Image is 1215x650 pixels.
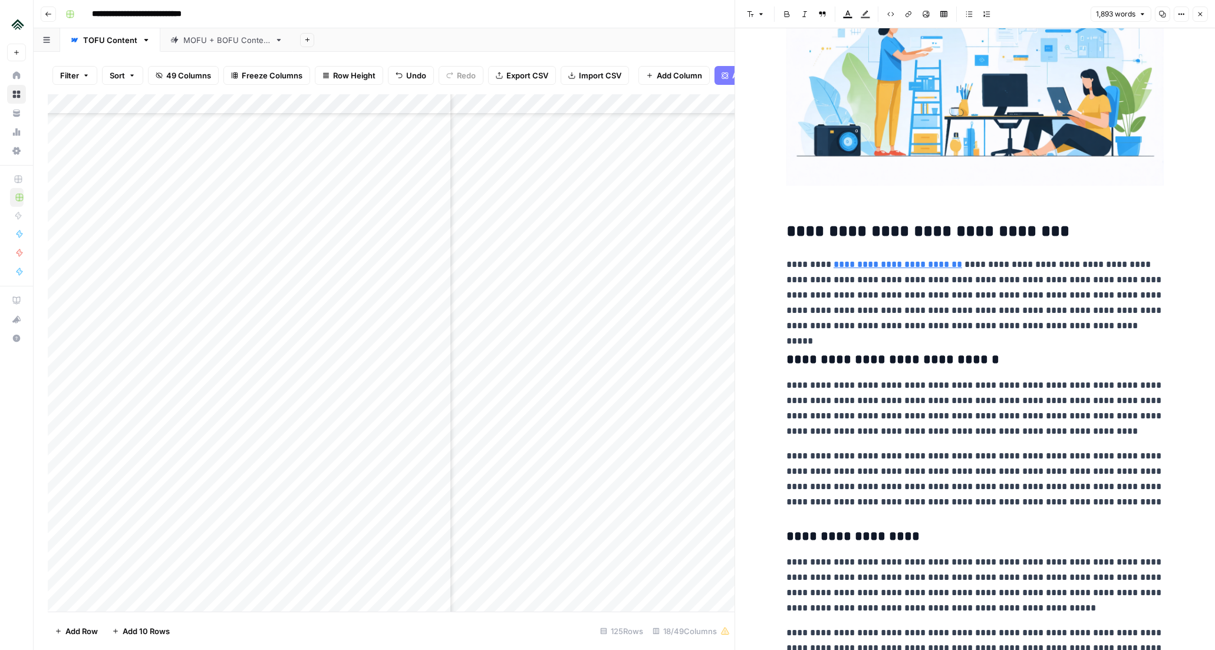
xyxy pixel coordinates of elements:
button: Redo [439,66,483,85]
button: Add Row [48,622,105,641]
span: Export CSV [506,70,548,81]
div: MOFU + BOFU Content [183,34,270,46]
img: Uplisting Logo [7,14,28,35]
a: MOFU + BOFU Content [160,28,293,52]
span: Sort [110,70,125,81]
a: Home [7,66,26,85]
button: Filter [52,66,97,85]
span: 49 Columns [166,70,211,81]
button: Freeze Columns [223,66,310,85]
a: AirOps Academy [7,291,26,310]
span: Filter [60,70,79,81]
button: 1,893 words [1091,6,1151,22]
a: Your Data [7,104,26,123]
a: Usage [7,123,26,141]
div: 125 Rows [595,622,648,641]
span: Row Height [333,70,376,81]
button: Export CSV [488,66,556,85]
div: TOFU Content [83,34,137,46]
a: Settings [7,141,26,160]
span: Import CSV [579,70,621,81]
span: Add Column [657,70,702,81]
a: TOFU Content [60,28,160,52]
button: Workspace: Uplisting [7,9,26,39]
button: Add Column [638,66,710,85]
button: Import CSV [561,66,629,85]
a: Browse [7,85,26,104]
span: Freeze Columns [242,70,302,81]
div: What's new? [8,311,25,328]
span: Undo [406,70,426,81]
button: Undo [388,66,434,85]
button: What's new? [7,310,26,329]
span: 1,893 words [1096,9,1135,19]
div: 18/49 Columns [648,622,735,641]
button: Add Power Agent [714,66,804,85]
span: Redo [457,70,476,81]
span: Add Row [65,625,98,637]
span: Add 10 Rows [123,625,170,637]
button: Help + Support [7,329,26,348]
button: Sort [102,66,143,85]
button: Row Height [315,66,383,85]
button: Add 10 Rows [105,622,177,641]
button: 49 Columns [148,66,219,85]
